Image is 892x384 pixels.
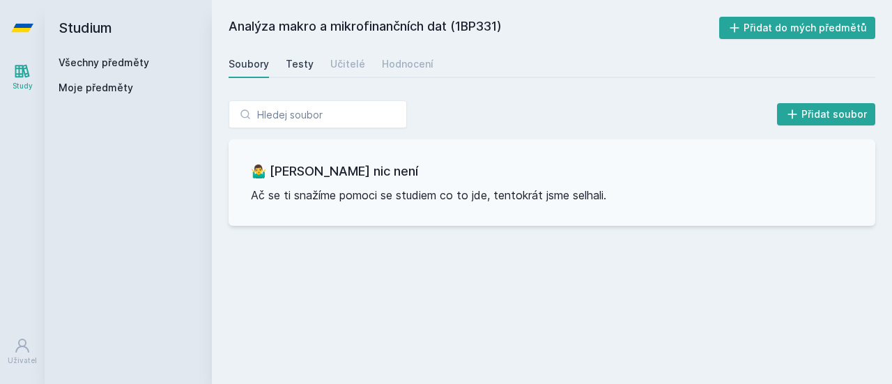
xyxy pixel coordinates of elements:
span: Moje předměty [59,81,133,95]
input: Hledej soubor [229,100,407,128]
div: Hodnocení [382,57,433,71]
h3: 🤷‍♂️ [PERSON_NAME] nic není [251,162,853,181]
p: Ač se ti snažíme pomoci se studiem co to jde, tentokrát jsme selhali. [251,187,853,203]
div: Uživatel [8,355,37,366]
h2: Analýza makro a mikrofinančních dat (1BP331) [229,17,719,39]
div: Soubory [229,57,269,71]
a: Učitelé [330,50,365,78]
a: Study [3,56,42,98]
button: Přidat do mých předmětů [719,17,876,39]
div: Testy [286,57,314,71]
div: Učitelé [330,57,365,71]
a: Soubory [229,50,269,78]
a: Testy [286,50,314,78]
button: Přidat soubor [777,103,876,125]
a: Všechny předměty [59,56,149,68]
a: Uživatel [3,330,42,373]
a: Hodnocení [382,50,433,78]
div: Study [13,81,33,91]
